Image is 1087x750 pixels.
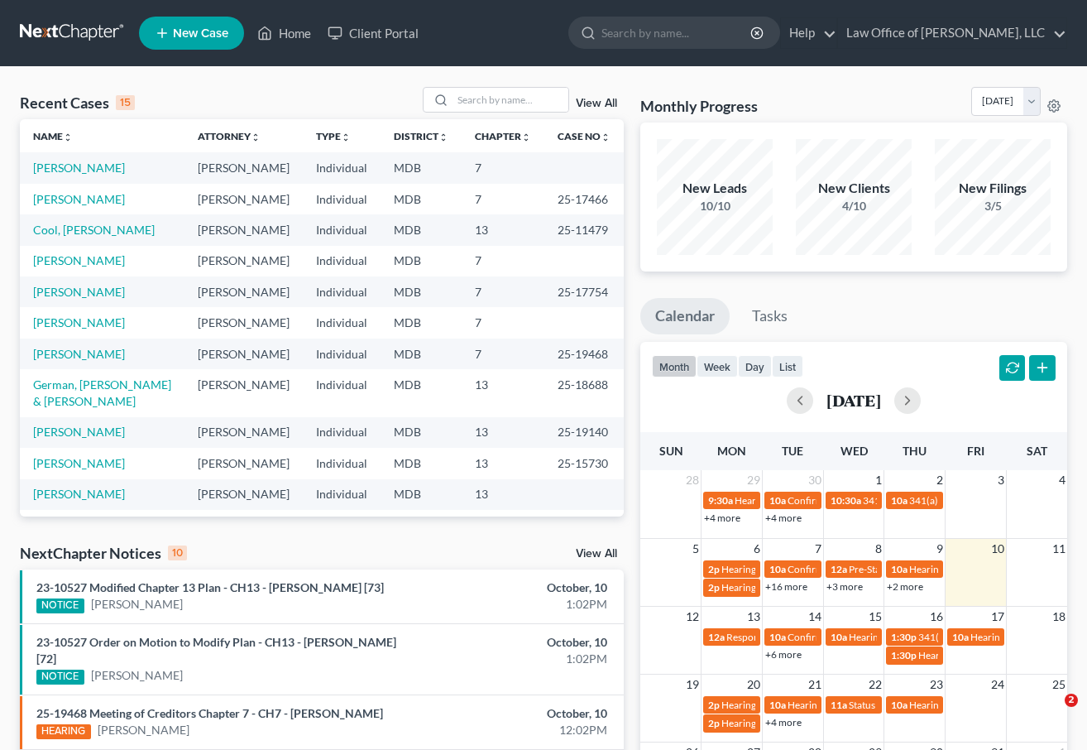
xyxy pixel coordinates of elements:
[745,470,762,490] span: 29
[738,355,772,377] button: day
[1027,444,1047,458] span: Sat
[462,246,544,276] td: 7
[891,563,907,575] span: 10a
[769,494,786,507] span: 10a
[428,634,607,651] div: October, 10
[303,152,381,183] td: Individual
[782,444,803,458] span: Tue
[544,339,624,369] td: 25-19468
[303,339,381,369] td: Individual
[867,675,883,695] span: 22
[36,635,396,666] a: 23-10527 Order on Motion to Modify Plan - CH13 - [PERSON_NAME] [72]
[33,377,171,408] a: German, [PERSON_NAME] & [PERSON_NAME]
[198,130,261,142] a: Attorneyunfold_more
[721,581,850,594] span: Hearing for [PERSON_NAME]
[952,631,969,643] span: 10a
[184,246,303,276] td: [PERSON_NAME]
[475,130,531,142] a: Chapterunfold_more
[691,539,701,559] span: 5
[33,315,125,329] a: [PERSON_NAME]
[184,369,303,416] td: [PERSON_NAME]
[33,223,155,237] a: Cool, [PERSON_NAME]
[745,607,762,627] span: 13
[544,417,624,448] td: 25-19140
[769,699,786,711] span: 10a
[935,198,1051,214] div: 3/5
[381,246,462,276] td: MDB
[909,699,1038,711] span: Hearing for [PERSON_NAME]
[891,699,907,711] span: 10a
[33,192,125,206] a: [PERSON_NAME]
[708,699,720,711] span: 2p
[462,479,544,510] td: 13
[849,563,926,575] span: Pre-Status Report
[863,494,1022,507] span: 341(a) meeting for [PERSON_NAME]
[697,355,738,377] button: week
[36,599,84,613] div: NOTICE
[684,607,701,627] span: 12
[909,563,1038,575] span: Hearing for [PERSON_NAME]
[381,214,462,245] td: MDB
[453,88,568,112] input: Search by name...
[462,214,544,245] td: 13
[381,152,462,183] td: MDB
[91,667,183,684] a: [PERSON_NAME]
[796,198,912,214] div: 4/10
[788,699,917,711] span: Hearing for [PERSON_NAME]
[935,539,945,559] span: 9
[98,722,189,738] a: [PERSON_NAME]
[184,510,303,541] td: [PERSON_NAME]
[251,132,261,142] i: unfold_more
[184,307,303,338] td: [PERSON_NAME]
[381,448,462,478] td: MDB
[36,580,384,594] a: 23-10527 Modified Chapter 13 Plan - CH13 - [PERSON_NAME] [73]
[887,580,923,593] a: +2 more
[717,444,746,458] span: Mon
[394,130,448,142] a: Districtunfold_more
[462,417,544,448] td: 13
[33,425,125,439] a: [PERSON_NAME]
[184,448,303,478] td: [PERSON_NAME]
[381,184,462,214] td: MDB
[381,276,462,307] td: MDB
[381,479,462,510] td: MDB
[640,298,730,334] a: Calendar
[249,18,319,48] a: Home
[558,130,611,142] a: Case Nounfold_more
[428,705,607,722] div: October, 10
[601,17,753,48] input: Search by name...
[935,179,1051,198] div: New Filings
[33,253,125,267] a: [PERSON_NAME]
[20,93,135,113] div: Recent Cases
[462,276,544,307] td: 7
[708,494,733,507] span: 9:30a
[891,494,907,507] span: 10a
[319,18,427,48] a: Client Portal
[657,179,773,198] div: New Leads
[788,494,1063,507] span: Confirmation hearing for [PERSON_NAME] & [PERSON_NAME]
[765,716,802,728] a: +4 more
[184,276,303,307] td: [PERSON_NAME]
[891,649,917,661] span: 1:30p
[36,706,383,720] a: 25-19468 Meeting of Creditors Chapter 7 - CH7 - [PERSON_NAME]
[657,198,773,214] div: 10/10
[544,184,624,214] td: 25-17466
[1065,694,1078,707] span: 2
[849,631,978,643] span: Hearing for [PERSON_NAME]
[928,675,945,695] span: 23
[1057,470,1067,490] span: 4
[462,152,544,183] td: 7
[462,510,544,541] td: 7
[849,699,943,711] span: Status Conference for
[462,339,544,369] td: 7
[659,444,683,458] span: Sun
[752,539,762,559] span: 6
[721,699,850,711] span: Hearing for [PERSON_NAME]
[721,717,850,729] span: Hearing for [PERSON_NAME]
[63,132,73,142] i: unfold_more
[874,470,883,490] span: 1
[576,98,617,109] a: View All
[772,355,803,377] button: list
[891,631,917,643] span: 1:30p
[840,444,868,458] span: Wed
